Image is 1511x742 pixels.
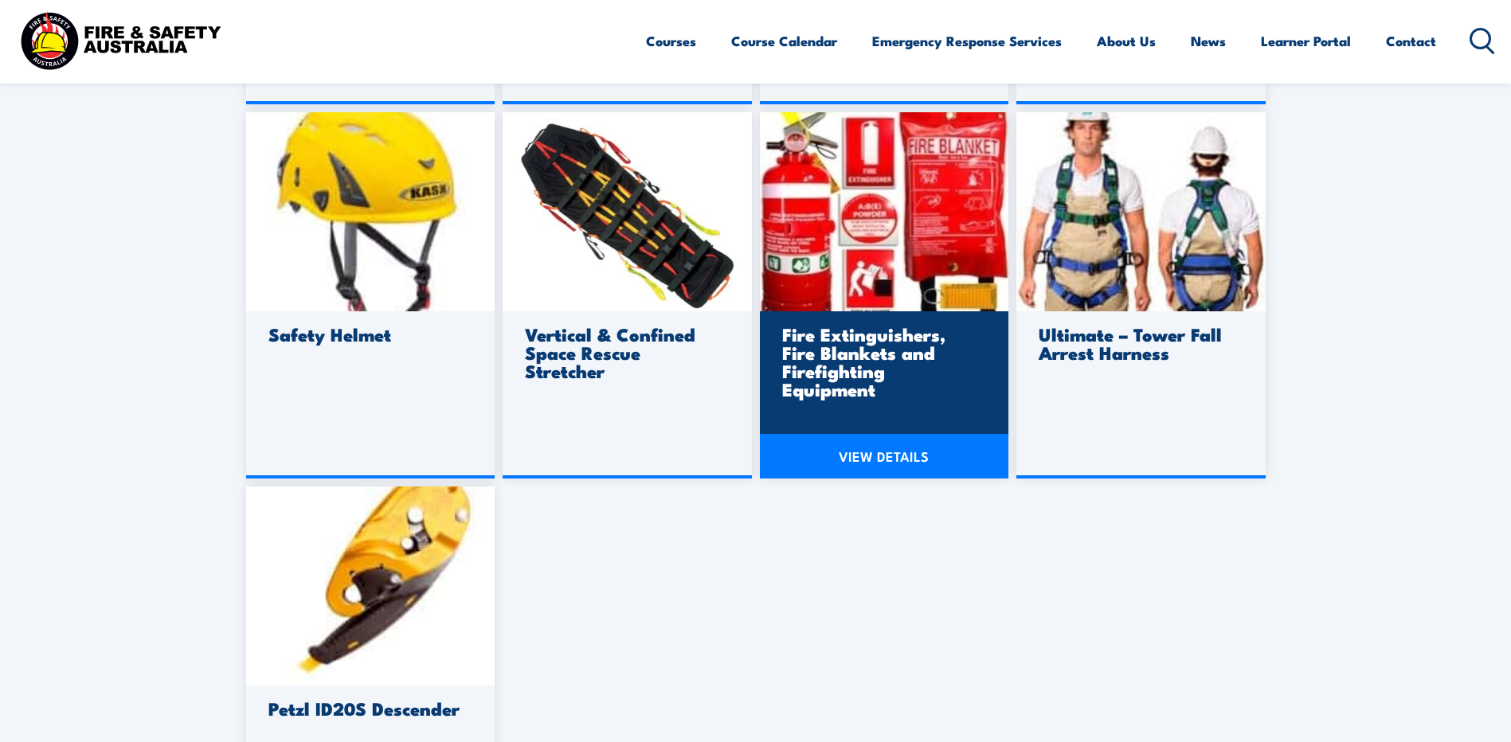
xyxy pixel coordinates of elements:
a: Contact [1386,20,1436,62]
a: Emergency Response Services [872,20,1062,62]
a: About Us [1097,20,1156,62]
a: Learner Portal [1261,20,1351,62]
h3: Vertical & Confined Space Rescue Stretcher [525,325,725,380]
a: Course Calendar [731,20,837,62]
h3: Ultimate – Tower Fall Arrest Harness [1039,325,1239,361]
a: VIEW DETAILS [760,434,1009,478]
img: ferno-roll-up-stretcher.jpg [503,112,752,311]
h3: Safety Helmet [268,325,468,343]
img: admin-ajax-3-.jpg [760,112,1009,311]
a: Courses [646,20,696,62]
h3: Fire Extinguishers, Fire Blankets and Firefighting Equipment [782,325,982,398]
img: petzl-ID205.jpg [246,486,495,685]
img: arrest-harness.jpg [1016,112,1266,311]
a: News [1191,20,1226,62]
img: safety-helmet.jpg [246,112,495,311]
h3: Petzl ID20S Descender [268,699,468,717]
